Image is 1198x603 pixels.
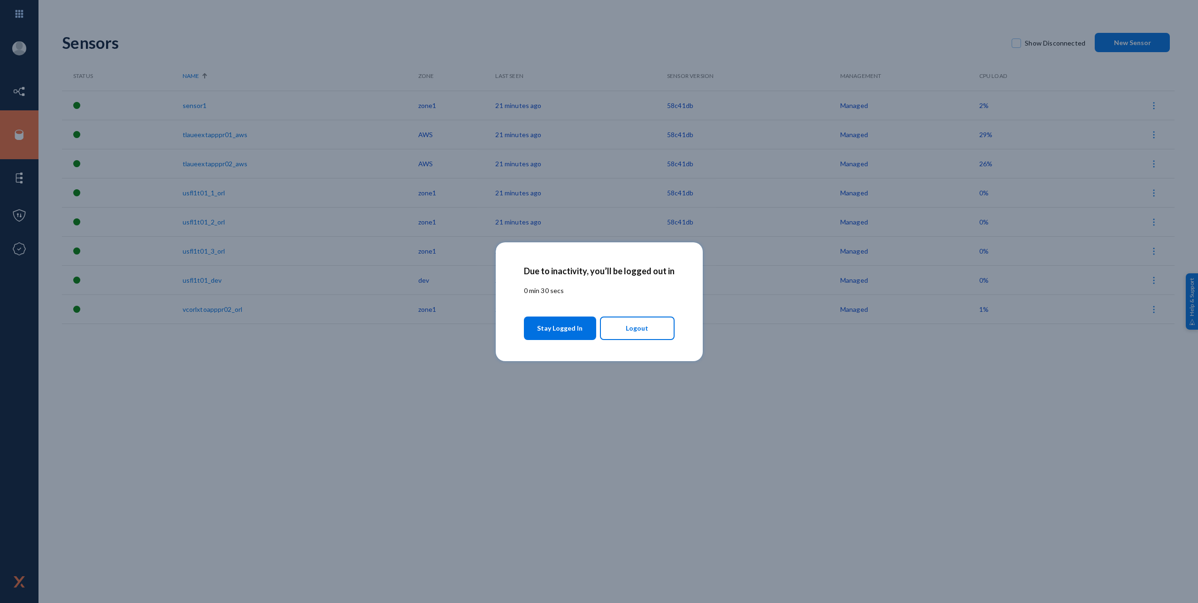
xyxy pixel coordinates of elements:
span: Stay Logged In [537,320,583,337]
button: Logout [600,317,675,340]
button: Stay Logged In [524,317,597,340]
span: Logout [626,320,648,336]
h2: Due to inactivity, you’ll be logged out in [524,266,675,276]
p: 0 min 30 secs [524,286,675,295]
